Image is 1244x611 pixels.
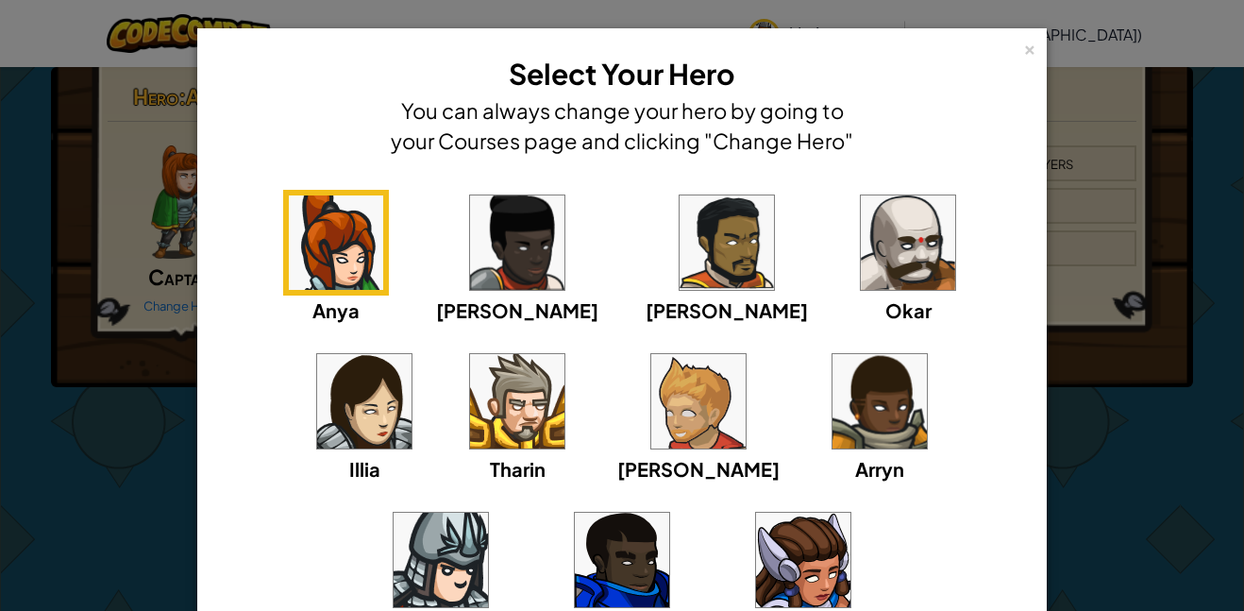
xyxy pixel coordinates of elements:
[680,195,774,290] img: portrait.png
[490,457,546,481] span: Tharin
[470,195,564,290] img: portrait.png
[617,457,780,481] span: [PERSON_NAME]
[855,457,904,481] span: Arryn
[394,513,488,607] img: portrait.png
[470,354,564,449] img: portrait.png
[317,354,412,449] img: portrait.png
[885,298,932,322] span: Okar
[756,513,850,607] img: portrait.png
[349,457,380,481] span: Illia
[646,298,808,322] span: [PERSON_NAME]
[386,53,858,95] h3: Select Your Hero
[1023,37,1036,57] div: ×
[289,195,383,290] img: portrait.png
[575,513,669,607] img: portrait.png
[312,298,360,322] span: Anya
[861,195,955,290] img: portrait.png
[436,298,598,322] span: [PERSON_NAME]
[832,354,927,449] img: portrait.png
[651,354,746,449] img: portrait.png
[386,95,858,156] h4: You can always change your hero by going to your Courses page and clicking "Change Hero"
